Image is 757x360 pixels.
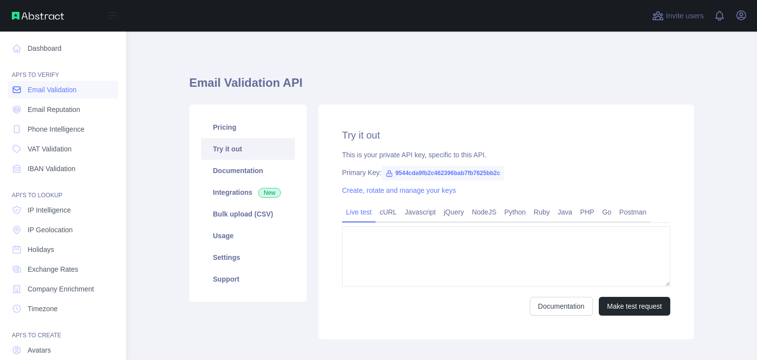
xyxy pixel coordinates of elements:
div: Primary Key: [342,168,670,178]
a: Integrations New [201,181,295,203]
span: Timezone [28,304,58,314]
a: IP Intelligence [8,201,118,219]
img: Abstract API [12,12,64,20]
h1: Email Validation API [189,75,694,99]
span: Email Reputation [28,105,80,114]
a: IBAN Validation [8,160,118,178]
div: API'S TO CREATE [8,320,118,339]
span: Holidays [28,245,54,254]
a: Timezone [8,300,118,318]
span: IP Intelligence [28,205,71,215]
span: Phone Intelligence [28,124,84,134]
button: Make test request [599,297,670,316]
span: Company Enrichment [28,284,94,294]
a: IP Geolocation [8,221,118,239]
a: Python [500,204,530,220]
a: Ruby [530,204,554,220]
a: Holidays [8,241,118,258]
span: Email Validation [28,85,76,95]
a: Settings [201,247,295,268]
a: Company Enrichment [8,280,118,298]
span: IBAN Validation [28,164,75,174]
span: New [258,188,281,198]
a: PHP [576,204,598,220]
a: Dashboard [8,39,118,57]
a: Create, rotate and manage your keys [342,186,456,194]
a: Email Reputation [8,101,118,118]
div: API'S TO VERIFY [8,59,118,79]
a: Bulk upload (CSV) [201,203,295,225]
span: Avatars [28,345,51,355]
a: Try it out [201,138,295,160]
a: Phone Intelligence [8,120,118,138]
a: Go [598,204,616,220]
a: jQuery [440,204,468,220]
a: Avatars [8,341,118,359]
span: Invite users [666,10,704,22]
div: API'S TO LOOKUP [8,180,118,199]
a: Postman [616,204,651,220]
a: Documentation [201,160,295,181]
a: Exchange Rates [8,260,118,278]
a: Java [554,204,577,220]
span: Exchange Rates [28,264,78,274]
a: Usage [201,225,295,247]
a: Documentation [530,297,593,316]
a: Live test [342,204,376,220]
h2: Try it out [342,128,670,142]
a: Javascript [401,204,440,220]
span: 9544cda9fb2c462396bab7fb7625bb2c [381,166,504,180]
div: This is your private API key, specific to this API. [342,150,670,160]
a: Support [201,268,295,290]
a: cURL [376,204,401,220]
button: Invite users [650,8,706,24]
a: NodeJS [468,204,500,220]
a: Pricing [201,116,295,138]
a: Email Validation [8,81,118,99]
a: VAT Validation [8,140,118,158]
span: IP Geolocation [28,225,73,235]
span: VAT Validation [28,144,71,154]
